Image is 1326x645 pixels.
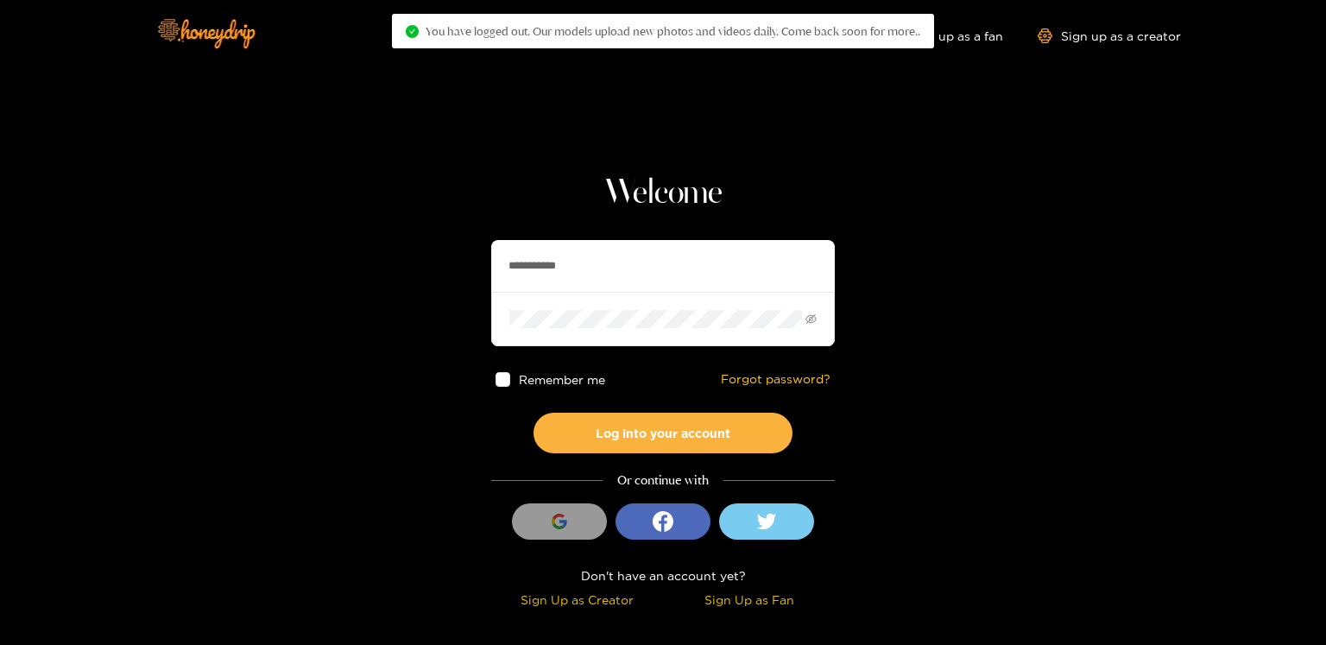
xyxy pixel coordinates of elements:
[406,25,419,38] span: check-circle
[519,373,605,386] span: Remember me
[534,413,792,453] button: Log into your account
[721,372,830,387] a: Forgot password?
[885,28,1003,43] a: Sign up as a fan
[491,566,835,585] div: Don't have an account yet?
[491,173,835,214] h1: Welcome
[1038,28,1181,43] a: Sign up as a creator
[491,471,835,490] div: Or continue with
[805,313,817,325] span: eye-invisible
[667,590,830,610] div: Sign Up as Fan
[496,590,659,610] div: Sign Up as Creator
[426,24,920,38] span: You have logged out. Our models upload new photos and videos daily. Come back soon for more..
